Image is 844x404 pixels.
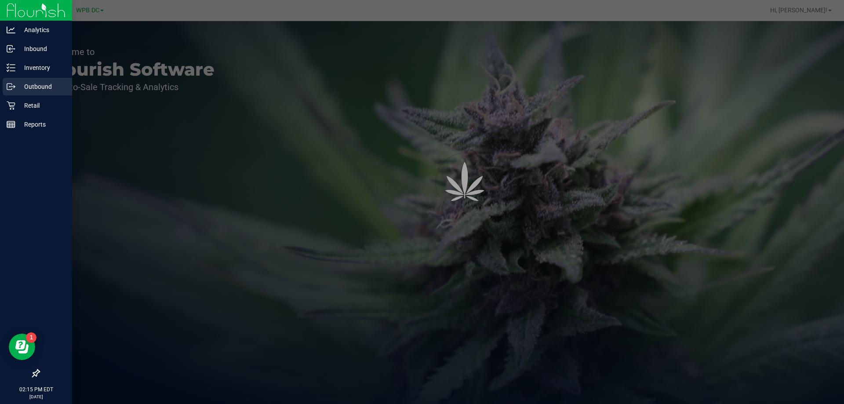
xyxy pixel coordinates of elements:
[4,393,68,400] p: [DATE]
[7,101,15,110] inline-svg: Retail
[4,386,68,393] p: 02:15 PM EDT
[15,25,68,35] p: Analytics
[15,62,68,73] p: Inventory
[15,81,68,92] p: Outbound
[26,332,36,343] iframe: Resource center unread badge
[7,25,15,34] inline-svg: Analytics
[7,63,15,72] inline-svg: Inventory
[15,119,68,130] p: Reports
[7,82,15,91] inline-svg: Outbound
[9,334,35,360] iframe: Resource center
[15,44,68,54] p: Inbound
[7,120,15,129] inline-svg: Reports
[15,100,68,111] p: Retail
[7,44,15,53] inline-svg: Inbound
